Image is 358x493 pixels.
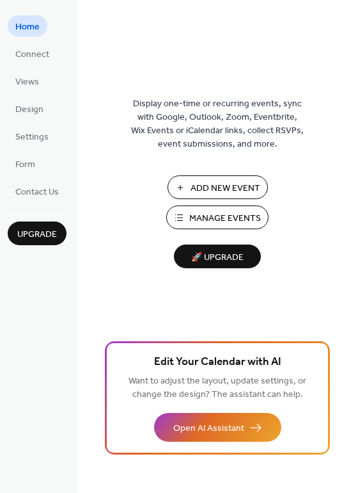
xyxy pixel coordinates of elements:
[8,43,57,64] a: Connect
[8,98,51,119] a: Design
[128,373,306,403] span: Want to adjust the layout, update settings, or change the design? The assistant can help.
[8,181,66,202] a: Contact Us
[8,15,47,36] a: Home
[191,182,260,195] span: Add New Event
[8,153,43,174] a: Form
[174,245,261,268] button: 🚀 Upgrade
[173,422,244,435] span: Open AI Assistant
[15,48,49,61] span: Connect
[15,158,35,172] span: Form
[15,20,40,34] span: Home
[189,212,261,225] span: Manage Events
[167,175,268,199] button: Add New Event
[166,206,268,229] button: Manage Events
[131,97,304,151] span: Display one-time or recurring events, sync with Google, Outlook, Zoom, Eventbrite, Wix Events or ...
[8,222,66,245] button: Upgrade
[182,249,253,266] span: 🚀 Upgrade
[15,131,49,144] span: Settings
[15,186,59,199] span: Contact Us
[154,353,281,371] span: Edit Your Calendar with AI
[17,228,57,241] span: Upgrade
[15,76,39,89] span: Views
[8,70,47,92] a: Views
[8,125,56,147] a: Settings
[15,103,43,117] span: Design
[154,413,281,442] button: Open AI Assistant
